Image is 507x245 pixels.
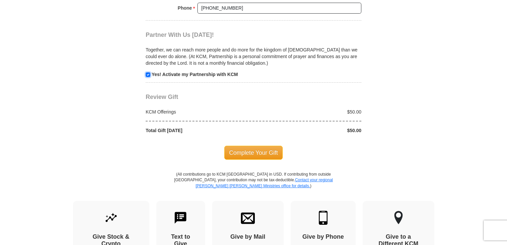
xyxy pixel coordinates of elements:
[174,172,333,201] p: (All contributions go to KCM [GEOGRAPHIC_DATA] in USD. If contributing from outside [GEOGRAPHIC_D...
[174,211,187,225] img: text-to-give.svg
[224,233,272,241] h4: Give by Mail
[142,127,254,134] div: Total Gift [DATE]
[152,72,238,77] strong: Yes! Activate my Partnership with KCM
[142,109,254,115] div: KCM Offerings
[195,178,333,188] a: Contact your regional [PERSON_NAME] [PERSON_NAME] Ministries office for details.
[146,46,361,66] p: Together, we can reach more people and do more for the kingdom of [DEMOGRAPHIC_DATA] than we coul...
[254,127,365,134] div: $50.00
[241,211,255,225] img: envelope.svg
[316,211,330,225] img: mobile.svg
[146,94,178,100] span: Review Gift
[254,109,365,115] div: $50.00
[104,211,118,225] img: give-by-stock.svg
[146,32,214,38] span: Partner With Us [DATE]!
[178,3,192,13] strong: Phone
[224,146,283,160] span: Complete Your Gift
[302,233,344,241] h4: Give by Phone
[394,211,403,225] img: other-region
